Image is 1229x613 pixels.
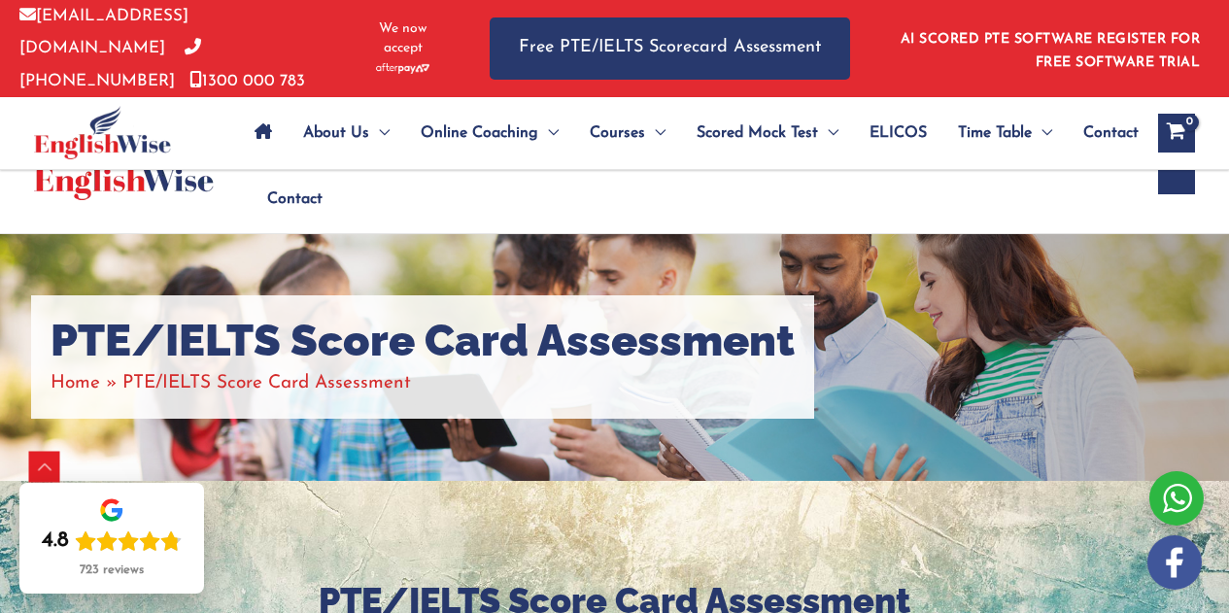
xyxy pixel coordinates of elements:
a: Contact [1068,99,1139,167]
span: Menu Toggle [369,99,390,167]
a: Contact [252,165,323,233]
span: PTE/IELTS Score Card Assessment [122,374,411,392]
a: [PHONE_NUMBER] [19,40,201,88]
img: white-facebook.png [1147,535,1202,590]
a: Scored Mock TestMenu Toggle [681,99,854,167]
span: Menu Toggle [538,99,559,167]
span: ELICOS [870,99,927,167]
img: Afterpay-Logo [376,63,429,74]
nav: Site Navigation: Main Menu [239,99,1139,167]
a: Online CoachingMenu Toggle [405,99,574,167]
span: We now accept [364,19,441,58]
nav: Breadcrumbs [51,367,795,399]
span: About Us [303,99,369,167]
aside: Header Widget 1 [889,17,1210,80]
a: [EMAIL_ADDRESS][DOMAIN_NAME] [19,8,188,56]
a: About UsMenu Toggle [288,99,405,167]
a: Time TableMenu Toggle [942,99,1068,167]
a: AI SCORED PTE SOFTWARE REGISTER FOR FREE SOFTWARE TRIAL [901,32,1201,70]
span: Menu Toggle [1032,99,1052,167]
a: ELICOS [854,99,942,167]
a: Home [51,374,100,392]
h1: PTE/IELTS Score Card Assessment [51,315,795,367]
span: Menu Toggle [645,99,666,167]
div: 4.8 [42,528,69,555]
span: Contact [267,165,323,233]
span: Menu Toggle [818,99,838,167]
span: Time Table [958,99,1032,167]
a: CoursesMenu Toggle [574,99,681,167]
div: Rating: 4.8 out of 5 [42,528,182,555]
div: 723 reviews [80,562,144,578]
span: Scored Mock Test [697,99,818,167]
span: Online Coaching [421,99,538,167]
a: View Shopping Cart, empty [1158,114,1195,153]
span: Courses [590,99,645,167]
a: 1300 000 783 [189,73,305,89]
span: Contact [1083,99,1139,167]
a: Free PTE/IELTS Scorecard Assessment [490,17,850,79]
img: cropped-ew-logo [34,106,171,159]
